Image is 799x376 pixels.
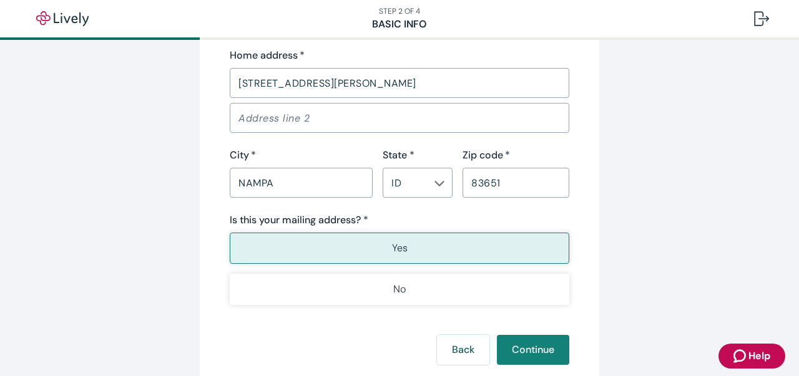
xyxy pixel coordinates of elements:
input: -- [386,174,428,191]
button: Back [437,335,489,365]
button: Open [433,177,446,190]
button: Zendesk support iconHelp [718,344,785,369]
label: Is this your mailing address? * [230,213,368,228]
input: City [230,170,373,195]
input: Address line 2 [230,105,569,130]
button: Yes [230,233,569,264]
label: State * [383,148,414,163]
button: Log out [744,4,779,34]
input: Zip code [463,170,569,195]
svg: Zendesk support icon [733,349,748,364]
button: Continue [497,335,569,365]
p: Yes [392,241,408,256]
img: Lively [27,11,97,26]
button: No [230,274,569,305]
label: Zip code [463,148,510,163]
label: Home address [230,48,305,63]
label: City [230,148,256,163]
p: No [393,282,406,297]
span: Help [748,349,770,364]
input: Address line 1 [230,70,569,95]
svg: Chevron icon [434,178,444,188]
